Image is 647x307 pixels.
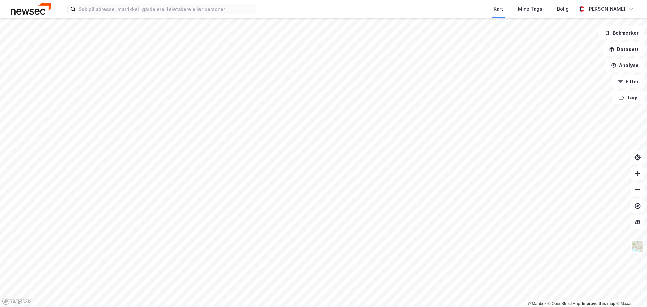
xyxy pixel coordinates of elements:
button: Filter [612,75,644,88]
img: Z [631,240,644,253]
img: newsec-logo.f6e21ccffca1b3a03d2d.png [11,3,51,15]
button: Bokmerker [599,26,644,40]
button: Datasett [603,42,644,56]
a: Mapbox homepage [2,297,32,305]
a: OpenStreetMap [548,301,580,306]
input: Søk på adresse, matrikkel, gårdeiere, leietakere eller personer [76,4,256,14]
button: Analyse [605,59,644,72]
div: [PERSON_NAME] [587,5,625,13]
iframe: Chat Widget [613,275,647,307]
div: Mine Tags [518,5,542,13]
a: Mapbox [528,301,546,306]
a: Improve this map [582,301,615,306]
div: Bolig [557,5,569,13]
button: Tags [613,91,644,104]
div: Kart [494,5,503,13]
